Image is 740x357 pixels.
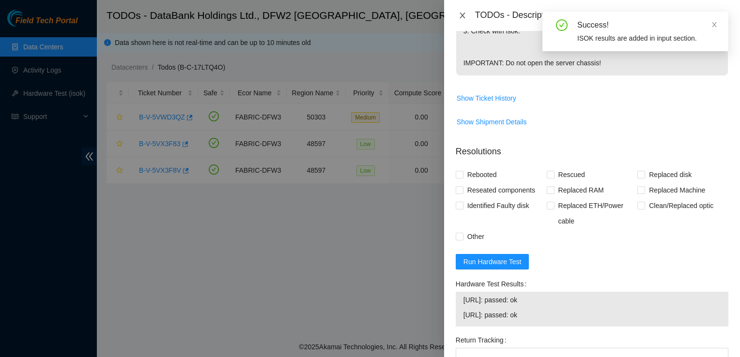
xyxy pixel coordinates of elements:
button: Show Ticket History [456,90,517,106]
span: close [711,21,718,28]
span: Replaced Machine [645,182,709,198]
button: Show Shipment Details [456,114,527,130]
p: Resolutions [456,137,728,158]
span: Other [463,229,488,244]
div: TODOs - Description - B-V-5VX3F83 [475,8,728,23]
span: Clean/Replaced optic [645,198,717,213]
span: Replaced ETH/Power cable [555,198,638,229]
span: close [459,12,466,19]
label: Return Tracking [456,332,510,348]
span: Show Shipment Details [457,117,527,127]
span: Identified Faulty disk [463,198,533,213]
button: Run Hardware Test [456,254,529,269]
span: Run Hardware Test [463,256,522,267]
div: Success! [577,19,717,31]
span: Rescued [555,167,589,182]
span: [URL]: passed: ok [463,310,721,320]
button: Close [456,11,469,20]
span: Show Ticket History [457,93,516,104]
span: Rebooted [463,167,501,182]
span: Reseated components [463,182,539,198]
span: Replaced RAM [555,182,608,198]
span: Replaced disk [645,167,695,182]
span: check-circle [556,19,568,31]
div: ISOK results are added in input section. [577,33,717,44]
span: [URL]: passed: ok [463,295,721,305]
label: Hardware Test Results [456,276,530,292]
